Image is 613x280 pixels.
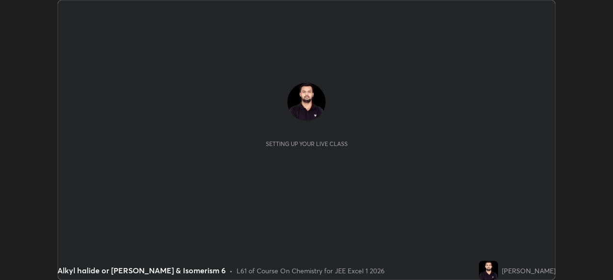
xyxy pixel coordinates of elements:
[57,265,226,276] div: Alkyl halide or [PERSON_NAME] & Isomerism 6
[266,140,348,147] div: Setting up your live class
[479,261,498,280] img: d5563d741cc84f2fbcadaba33551d356.jpg
[502,266,556,276] div: [PERSON_NAME]
[287,83,326,121] img: d5563d741cc84f2fbcadaba33551d356.jpg
[229,266,233,276] div: •
[237,266,385,276] div: L61 of Course On Chemistry for JEE Excel 1 2026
